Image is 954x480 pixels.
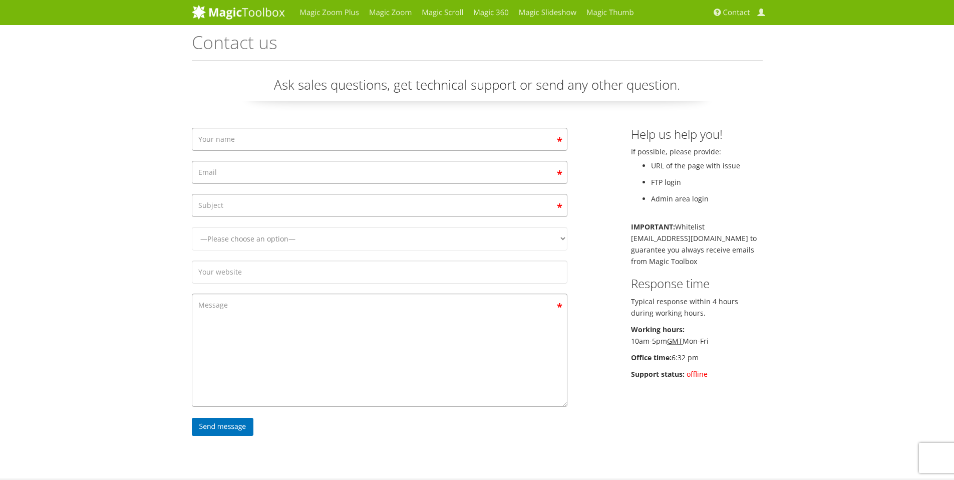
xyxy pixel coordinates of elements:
li: Admin area login [651,193,763,204]
p: Typical response within 4 hours during working hours. [631,296,763,319]
b: Working hours: [631,325,685,334]
input: Subject [192,194,567,217]
acronym: Greenwich Mean Time [667,336,683,346]
li: FTP login [651,176,763,188]
p: Whitelist [EMAIL_ADDRESS][DOMAIN_NAME] to guarantee you always receive emails from Magic Toolbox [631,221,763,267]
img: MagicToolbox.com - Image tools for your website [192,5,285,20]
input: Your website [192,261,567,284]
h1: Contact us [192,33,763,61]
h3: Help us help you! [631,128,763,141]
li: URL of the page with issue [651,160,763,171]
h3: Response time [631,277,763,290]
p: 10am-5pm Mon-Fri [631,324,763,347]
input: Email [192,161,567,184]
input: Send message [192,418,254,436]
form: Contact form [192,128,567,441]
b: Office time: [631,353,672,362]
p: 6:32 pm [631,352,763,363]
p: Ask sales questions, get technical support or send any other question. [192,76,763,101]
div: If possible, please provide: [623,128,770,385]
b: IMPORTANT: [631,222,675,231]
input: Your name [192,128,567,151]
span: offline [687,369,708,379]
span: Contact [723,8,750,18]
b: Support status: [631,369,685,379]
